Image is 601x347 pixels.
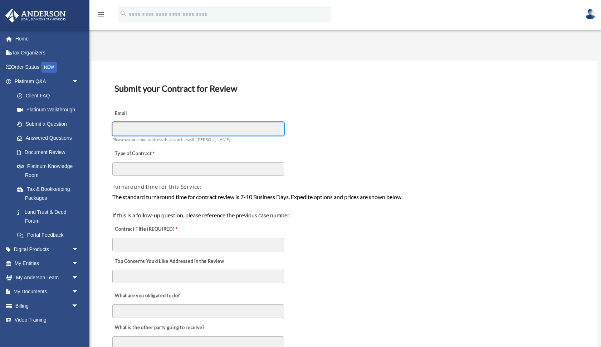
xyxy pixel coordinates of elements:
a: menu [97,13,105,19]
a: Video Training [5,313,89,327]
span: arrow_drop_down [72,242,86,257]
a: Answered Questions [10,131,89,145]
i: menu [97,10,105,19]
h3: Submit your Contract for Review [112,81,577,96]
label: Contract Title (REQUIRED) [112,225,184,235]
span: arrow_drop_down [72,256,86,271]
label: What are you obligated to do? [112,291,184,301]
a: My Entitiesarrow_drop_down [5,256,89,271]
img: User Pic [585,9,596,19]
a: My Documentsarrow_drop_down [5,285,89,299]
span: arrow_drop_down [72,299,86,313]
a: Billingarrow_drop_down [5,299,89,313]
label: Type of Contract [112,149,184,159]
a: Platinum Q&Aarrow_drop_down [5,74,89,89]
label: What is the other party going to receive? [112,323,206,333]
a: Platinum Walkthrough [10,103,89,117]
a: Platinum Knowledge Room [10,159,89,182]
img: Anderson Advisors Platinum Portal [3,9,68,23]
a: Tax Organizers [5,46,89,60]
span: Please use an email address that is on file with [PERSON_NAME] [112,137,230,142]
a: Home [5,32,89,46]
a: Portal Feedback [10,228,89,242]
a: Digital Productsarrow_drop_down [5,242,89,256]
label: Top Concerns You’d Like Addressed in the Review [112,256,226,266]
a: My Anderson Teamarrow_drop_down [5,270,89,285]
a: Client FAQ [10,88,89,103]
label: Email [112,109,184,119]
a: Land Trust & Deed Forum [10,205,89,228]
span: arrow_drop_down [72,270,86,285]
span: arrow_drop_down [72,285,86,299]
a: Submit a Question [10,117,89,131]
a: Order StatusNEW [5,60,89,74]
i: search [119,10,127,18]
span: arrow_drop_down [72,74,86,89]
div: NEW [41,62,57,73]
div: The standard turnaround time for contract review is 7-10 Business Days. Expedite options and pric... [112,192,577,220]
a: Document Review [10,145,86,159]
span: Turnaround time for this Service: [112,183,202,190]
a: Tax & Bookkeeping Packages [10,182,89,205]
